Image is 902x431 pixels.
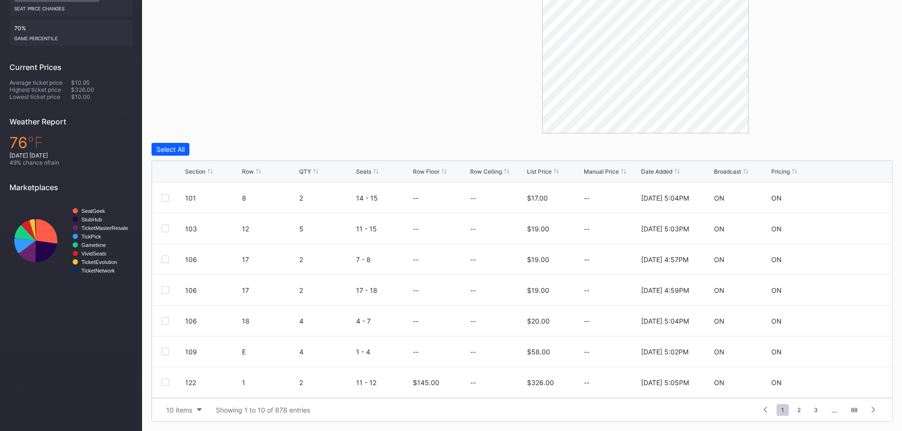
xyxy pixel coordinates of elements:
div: $19.00 [527,286,549,294]
text: VividSeats [81,251,107,256]
span: 88 [846,404,862,416]
button: 10 items [161,404,206,416]
div: -- [470,286,476,294]
div: $10.95 [71,79,133,86]
div: $17.00 [527,194,548,202]
div: ON [714,286,724,294]
div: ... [824,406,844,414]
div: 17 [242,255,296,264]
div: 18 [242,317,296,325]
div: 106 [185,286,240,294]
div: 1 - 4 [356,348,411,356]
div: List Price [527,168,552,175]
div: -- [413,348,419,356]
div: 2 [299,194,354,202]
div: ON [771,348,782,356]
button: Select All [152,143,189,156]
div: [DATE] [DATE] [9,152,133,159]
div: $58.00 [527,348,550,356]
div: Select All [156,145,185,153]
div: Row Ceiling [470,168,502,175]
div: [DATE] 5:03PM [641,225,689,233]
div: -- [584,286,638,294]
div: Manual Price [584,168,619,175]
div: -- [470,194,476,202]
div: Broadcast [714,168,741,175]
div: Current Prices [9,62,133,72]
div: Seats [356,168,371,175]
div: 2 [299,286,354,294]
div: $19.00 [527,255,549,264]
text: TickPick [81,234,101,239]
span: ℉ [27,133,43,152]
div: -- [584,255,638,264]
div: $10.00 [71,93,133,100]
div: Date Added [641,168,672,175]
div: Showing 1 to 10 of 878 entries [216,406,310,414]
div: 76 [9,133,133,152]
div: 103 [185,225,240,233]
div: 8 [242,194,296,202]
div: -- [413,255,419,264]
div: Row Floor [413,168,439,175]
div: ON [714,348,724,356]
div: Row [242,168,254,175]
div: ON [714,225,724,233]
div: ON [771,255,782,264]
div: 106 [185,255,240,264]
text: StubHub [81,217,102,222]
div: $326.00 [71,86,133,93]
div: 1 [242,378,296,387]
div: ON [714,255,724,264]
div: 17 [242,286,296,294]
div: 5 [299,225,354,233]
div: ON [771,317,782,325]
div: $326.00 [527,378,554,387]
span: 1 [777,404,789,416]
div: 12 [242,225,296,233]
div: ON [771,225,782,233]
div: 11 - 15 [356,225,411,233]
div: [DATE] 5:05PM [641,378,689,387]
div: [DATE] 4:57PM [641,255,688,264]
div: Game percentile [14,32,128,41]
div: 14 - 15 [356,194,411,202]
div: 106 [185,317,240,325]
div: -- [470,378,476,387]
div: -- [413,317,419,325]
div: ON [714,194,724,202]
text: Gametime [81,242,106,248]
div: ON [771,286,782,294]
div: 4 - 7 [356,317,411,325]
div: ON [714,317,724,325]
div: 2 [299,255,354,264]
span: 3 [809,404,822,416]
text: TicketMasterResale [81,225,128,231]
div: 2 [299,378,354,387]
div: -- [413,286,419,294]
div: 4 [299,317,354,325]
div: Lowest ticket price [9,93,71,100]
div: ON [771,378,782,387]
div: 4 [299,348,354,356]
div: -- [470,348,476,356]
div: -- [413,225,419,233]
div: 49 % chance of rain [9,159,133,166]
div: 7 - 8 [356,255,411,264]
div: ON [714,378,724,387]
div: E [242,348,296,356]
div: -- [584,348,638,356]
text: TicketEvolution [81,259,117,265]
span: 2 [793,404,805,416]
div: Marketplaces [9,183,133,192]
div: -- [584,225,638,233]
div: 109 [185,348,240,356]
div: -- [470,225,476,233]
div: 10 items [166,406,192,414]
div: 122 [185,378,240,387]
div: ON [771,194,782,202]
div: -- [584,194,638,202]
div: [DATE] 5:02PM [641,348,688,356]
div: Weather Report [9,117,133,126]
div: 11 - 12 [356,378,411,387]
